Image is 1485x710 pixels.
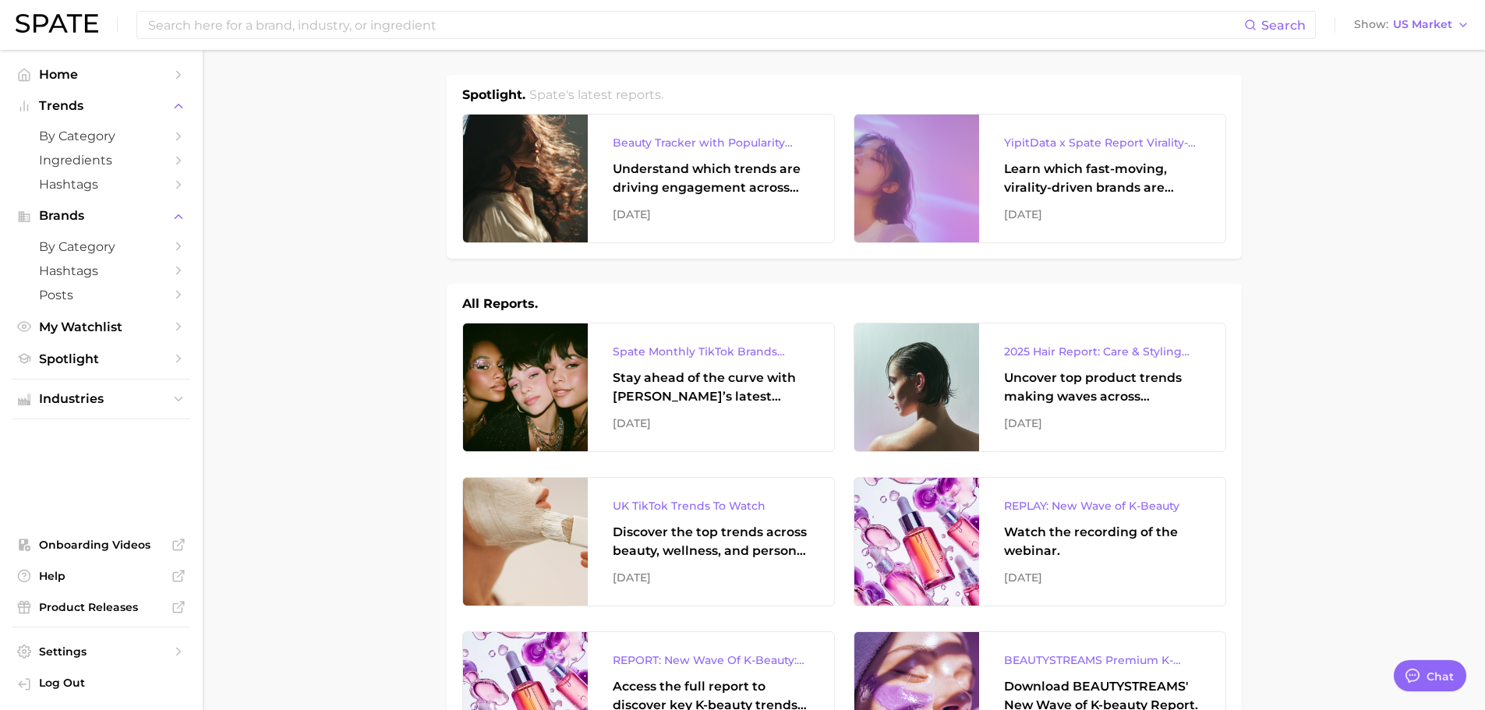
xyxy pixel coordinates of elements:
div: YipitData x Spate Report Virality-Driven Brands Are Taking a Slice of the Beauty Pie [1004,133,1200,152]
span: Posts [39,288,164,302]
div: [DATE] [1004,205,1200,224]
a: by Category [12,124,190,148]
span: Spotlight [39,351,164,366]
div: Stay ahead of the curve with [PERSON_NAME]’s latest monthly tracker, spotlighting the fastest-gro... [613,369,809,406]
div: Understand which trends are driving engagement across platforms in the skin, hair, makeup, and fr... [613,160,809,197]
a: Posts [12,283,190,307]
div: REPORT: New Wave Of K-Beauty: [GEOGRAPHIC_DATA]’s Trending Innovations In Skincare & Color Cosmetics [613,651,809,669]
a: Spotlight [12,347,190,371]
span: Log Out [39,676,178,690]
a: Settings [12,640,190,663]
a: My Watchlist [12,315,190,339]
span: Home [39,67,164,82]
div: [DATE] [1004,568,1200,587]
div: 2025 Hair Report: Care & Styling Products [1004,342,1200,361]
span: Product Releases [39,600,164,614]
span: Show [1354,20,1388,29]
span: US Market [1393,20,1452,29]
button: ShowUS Market [1350,15,1473,35]
a: Ingredients [12,148,190,172]
h1: Spotlight. [462,86,525,104]
div: [DATE] [1004,414,1200,433]
span: by Category [39,129,164,143]
button: Brands [12,204,190,228]
span: My Watchlist [39,320,164,334]
a: 2025 Hair Report: Care & Styling ProductsUncover top product trends making waves across platforms... [854,323,1226,452]
a: Hashtags [12,259,190,283]
img: SPATE [16,14,98,33]
h2: Spate's latest reports. [529,86,663,104]
span: Trends [39,99,164,113]
span: by Category [39,239,164,254]
div: BEAUTYSTREAMS Premium K-beauty Trends Report [1004,651,1200,669]
a: Log out. Currently logged in with e-mail kaitlyn.olert@loreal.com. [12,671,190,698]
a: YipitData x Spate Report Virality-Driven Brands Are Taking a Slice of the Beauty PieLearn which f... [854,114,1226,243]
div: Learn which fast-moving, virality-driven brands are leading the pack, the risks of viral growth, ... [1004,160,1200,197]
a: Help [12,564,190,588]
a: Beauty Tracker with Popularity IndexUnderstand which trends are driving engagement across platfor... [462,114,835,243]
span: Hashtags [39,177,164,192]
a: by Category [12,235,190,259]
input: Search here for a brand, industry, or ingredient [147,12,1244,38]
a: Product Releases [12,595,190,619]
a: Onboarding Videos [12,533,190,556]
div: REPLAY: New Wave of K-Beauty [1004,496,1200,515]
div: Beauty Tracker with Popularity Index [613,133,809,152]
div: [DATE] [613,205,809,224]
a: Home [12,62,190,87]
span: Hashtags [39,263,164,278]
div: UK TikTok Trends To Watch [613,496,809,515]
h1: All Reports. [462,295,538,313]
a: Spate Monthly TikTok Brands TrackerStay ahead of the curve with [PERSON_NAME]’s latest monthly tr... [462,323,835,452]
a: UK TikTok Trends To WatchDiscover the top trends across beauty, wellness, and personal care on Ti... [462,477,835,606]
span: Search [1261,18,1306,33]
span: Brands [39,209,164,223]
div: [DATE] [613,414,809,433]
a: Hashtags [12,172,190,196]
span: Industries [39,392,164,406]
span: Help [39,569,164,583]
span: Ingredients [39,153,164,168]
div: Spate Monthly TikTok Brands Tracker [613,342,809,361]
button: Industries [12,387,190,411]
div: Watch the recording of the webinar. [1004,523,1200,560]
button: Trends [12,94,190,118]
span: Settings [39,645,164,659]
div: Discover the top trends across beauty, wellness, and personal care on TikTok [GEOGRAPHIC_DATA]. [613,523,809,560]
div: Uncover top product trends making waves across platforms — along with key insights into benefits,... [1004,369,1200,406]
a: REPLAY: New Wave of K-BeautyWatch the recording of the webinar.[DATE] [854,477,1226,606]
div: [DATE] [613,568,809,587]
span: Onboarding Videos [39,538,164,552]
